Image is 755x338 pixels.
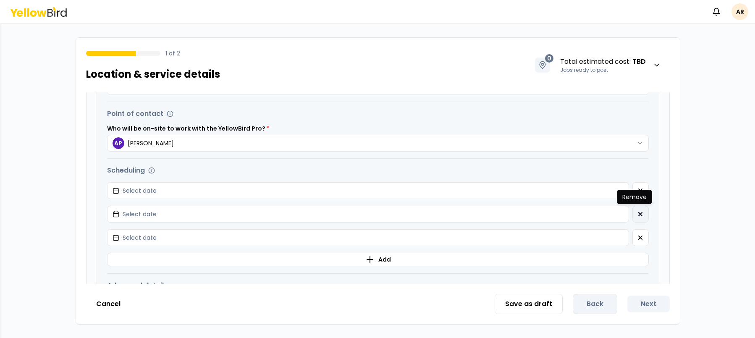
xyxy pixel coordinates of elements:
[107,206,629,223] button: Select date
[107,280,649,291] h3: Advanced details
[107,126,649,131] label: Who will be on-site to work with the YellowBird Pro?
[123,186,157,195] span: Select date
[123,210,157,218] span: Select date
[107,165,145,176] h3: Scheduling
[107,182,629,199] button: Select date
[560,67,608,73] span: Jobs ready to post
[731,3,748,20] span: AR
[86,68,220,81] h1: Location & service details
[165,49,180,58] p: 1 of 2
[107,229,629,246] button: Select date
[107,109,163,119] h3: Point of contact
[632,57,646,66] strong: TBD
[622,193,647,201] p: Remove
[560,57,646,67] span: Total estimated cost :
[526,48,670,82] button: 0Total estimated cost: TBDJobs ready to post
[113,137,124,149] span: AP
[107,253,649,266] button: Add
[123,233,157,242] span: Select date
[495,294,563,314] button: Save as draft
[545,54,553,63] span: 0
[86,296,131,312] button: Cancel
[128,139,174,147] p: [PERSON_NAME]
